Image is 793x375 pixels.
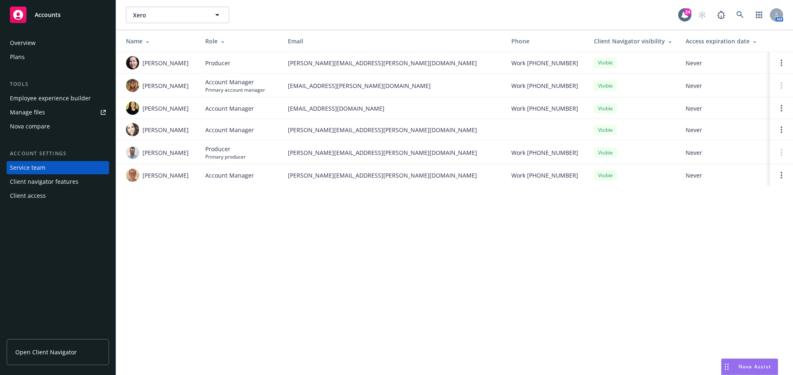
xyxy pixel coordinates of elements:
a: Open options [776,103,786,113]
a: Client access [7,189,109,202]
div: Service team [10,161,45,174]
span: [EMAIL_ADDRESS][PERSON_NAME][DOMAIN_NAME] [288,81,498,90]
div: Visible [594,170,617,180]
span: Never [686,81,763,90]
a: Overview [7,36,109,50]
div: Account settings [7,150,109,158]
span: Nova Assist [738,363,771,370]
button: Xero [126,7,229,23]
span: [PERSON_NAME][EMAIL_ADDRESS][PERSON_NAME][DOMAIN_NAME] [288,148,498,157]
span: [PERSON_NAME][EMAIL_ADDRESS][PERSON_NAME][DOMAIN_NAME] [288,171,498,180]
a: Nova compare [7,120,109,133]
a: Report a Bug [713,7,729,23]
span: Never [686,104,763,113]
a: Switch app [751,7,767,23]
div: Visible [594,103,617,114]
img: photo [126,146,139,159]
div: Client navigator features [10,175,78,188]
a: Plans [7,50,109,64]
a: Search [732,7,748,23]
span: Never [686,148,763,157]
div: Visible [594,57,617,68]
div: Client access [10,189,46,202]
img: photo [126,102,139,115]
span: Account Manager [205,104,254,113]
span: [PERSON_NAME] [142,171,189,180]
a: Service team [7,161,109,174]
span: Producer [205,145,246,153]
div: Nova compare [10,120,50,133]
div: Phone [511,37,581,45]
img: photo [126,79,139,92]
span: Account Manager [205,171,254,180]
div: Name [126,37,192,45]
button: Nova Assist [721,358,778,375]
span: Never [686,59,763,67]
div: Access expiration date [686,37,763,45]
span: Primary account manager [205,86,265,93]
img: photo [126,123,139,136]
span: Open Client Navigator [15,348,77,356]
span: Xero [133,11,204,19]
span: Work [PHONE_NUMBER] [511,81,578,90]
div: Overview [10,36,36,50]
a: Start snowing [694,7,710,23]
span: Work [PHONE_NUMBER] [511,148,578,157]
div: Manage files [10,106,45,119]
div: Email [288,37,498,45]
span: Work [PHONE_NUMBER] [511,59,578,67]
span: Never [686,171,763,180]
img: photo [126,56,139,69]
span: [EMAIL_ADDRESS][DOMAIN_NAME] [288,104,498,113]
span: [PERSON_NAME] [142,104,189,113]
span: Never [686,126,763,134]
div: Tools [7,80,109,88]
span: Work [PHONE_NUMBER] [511,171,578,180]
span: Account Manager [205,78,265,86]
div: 24 [684,8,691,16]
span: Accounts [35,12,61,18]
span: [PERSON_NAME][EMAIL_ADDRESS][PERSON_NAME][DOMAIN_NAME] [288,59,498,67]
span: Work [PHONE_NUMBER] [511,104,578,113]
span: [PERSON_NAME][EMAIL_ADDRESS][PERSON_NAME][DOMAIN_NAME] [288,126,498,134]
div: Visible [594,147,617,158]
a: Open options [776,58,786,68]
span: [PERSON_NAME] [142,81,189,90]
div: Plans [10,50,25,64]
div: Role [205,37,275,45]
span: [PERSON_NAME] [142,59,189,67]
a: Client navigator features [7,175,109,188]
div: Visible [594,81,617,91]
a: Open options [776,170,786,180]
a: Open options [776,125,786,135]
div: Client Navigator visibility [594,37,672,45]
div: Drag to move [722,359,732,375]
a: Accounts [7,3,109,26]
span: [PERSON_NAME] [142,148,189,157]
a: Manage files [7,106,109,119]
div: Employee experience builder [10,92,91,105]
span: Producer [205,59,230,67]
span: Primary producer [205,153,246,160]
div: Visible [594,125,617,135]
a: Employee experience builder [7,92,109,105]
span: [PERSON_NAME] [142,126,189,134]
img: photo [126,169,139,182]
span: Account Manager [205,126,254,134]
